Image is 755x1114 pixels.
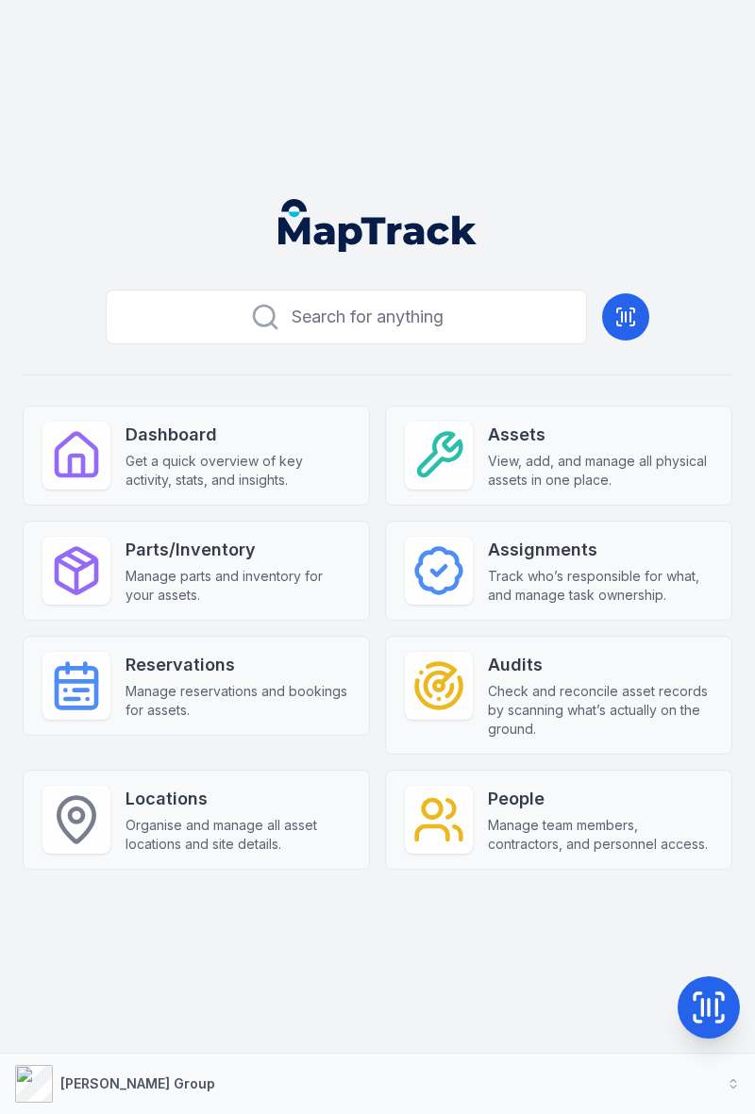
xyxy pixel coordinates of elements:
[126,816,350,854] span: Organise and manage all asset locations and site details.
[385,770,732,870] a: PeopleManage team members, contractors, and personnel access.
[23,636,370,736] a: ReservationsManage reservations and bookings for assets.
[488,452,713,490] span: View, add, and manage all physical assets in one place.
[106,290,587,344] button: Search for anything
[488,652,713,678] strong: Audits
[23,770,370,870] a: LocationsOrganise and manage all asset locations and site details.
[488,422,713,448] strong: Assets
[23,406,370,506] a: DashboardGet a quick overview of key activity, stats, and insights.
[126,652,350,678] strong: Reservations
[126,786,350,812] strong: Locations
[126,682,350,720] span: Manage reservations and bookings for assets.
[385,406,732,506] a: AssetsView, add, and manage all physical assets in one place.
[256,199,499,252] nav: Global
[126,537,350,563] strong: Parts/Inventory
[60,1075,215,1091] strong: [PERSON_NAME] Group
[385,521,732,621] a: AssignmentsTrack who’s responsible for what, and manage task ownership.
[385,636,732,755] a: AuditsCheck and reconcile asset records by scanning what’s actually on the ground.
[488,816,713,854] span: Manage team members, contractors, and personnel access.
[292,304,444,330] span: Search for anything
[126,452,350,490] span: Get a quick overview of key activity, stats, and insights.
[488,682,713,739] span: Check and reconcile asset records by scanning what’s actually on the ground.
[23,521,370,621] a: Parts/InventoryManage parts and inventory for your assets.
[126,422,350,448] strong: Dashboard
[488,786,713,812] strong: People
[488,567,713,605] span: Track who’s responsible for what, and manage task ownership.
[126,567,350,605] span: Manage parts and inventory for your assets.
[488,537,713,563] strong: Assignments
